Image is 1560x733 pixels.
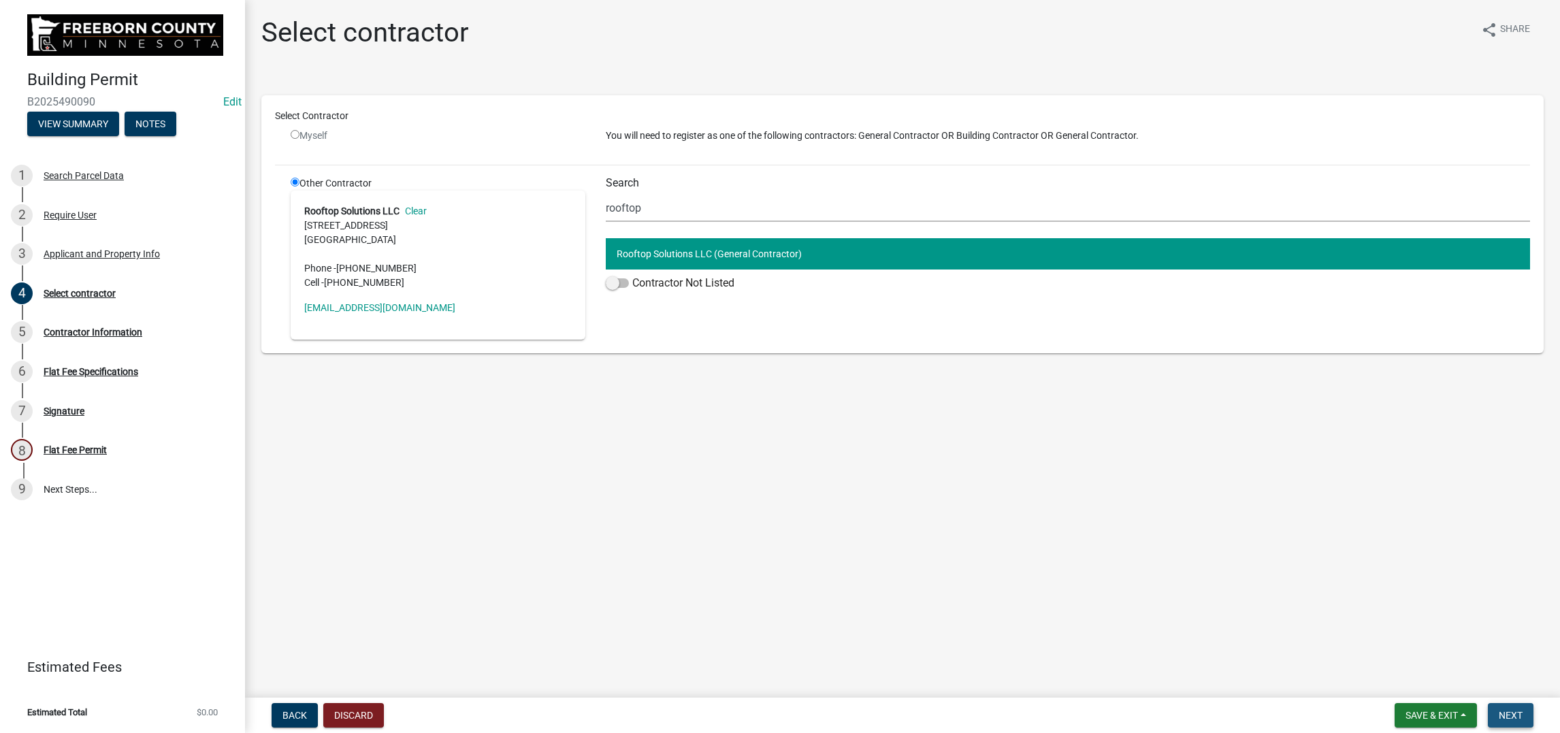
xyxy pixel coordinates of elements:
div: Search Parcel Data [44,171,124,180]
a: Clear [400,206,427,216]
div: Flat Fee Specifications [44,367,138,376]
div: 3 [11,243,33,265]
div: Applicant and Property Info [44,249,160,259]
button: Save & Exit [1395,703,1477,728]
input: Search... [606,194,1530,222]
div: 4 [11,282,33,304]
a: [EMAIL_ADDRESS][DOMAIN_NAME] [304,302,455,313]
div: 6 [11,361,33,382]
button: Rooftop Solutions LLC (General Contractor) [606,238,1530,270]
div: 5 [11,321,33,343]
wm-modal-confirm: Edit Application Number [223,95,242,108]
div: 9 [11,478,33,500]
label: Search [606,178,639,189]
span: B2025490090 [27,95,218,108]
div: 2 [11,204,33,226]
div: Select Contractor [265,109,1540,123]
label: Contractor Not Listed [606,275,734,291]
h1: Select contractor [261,16,469,49]
button: Back [272,703,318,728]
div: Require User [44,210,97,220]
span: [PHONE_NUMBER] [324,277,404,288]
div: Signature [44,406,84,416]
span: Next [1499,710,1523,721]
div: Select contractor [44,289,116,298]
div: Myself [291,129,585,143]
wm-modal-confirm: Summary [27,119,119,130]
strong: Rooftop Solutions LLC [304,206,400,216]
p: You will need to register as one of the following contractors: General Contractor OR Building Con... [606,129,1530,143]
a: Estimated Fees [11,653,223,681]
div: 1 [11,165,33,186]
address: [STREET_ADDRESS] [GEOGRAPHIC_DATA] [304,204,572,290]
span: Share [1500,22,1530,38]
button: Next [1488,703,1533,728]
abbr: Cell - [304,277,324,288]
button: Discard [323,703,384,728]
span: Back [282,710,307,721]
a: Edit [223,95,242,108]
abbr: Phone - [304,263,336,274]
wm-modal-confirm: Notes [125,119,176,130]
div: 7 [11,400,33,422]
button: shareShare [1470,16,1541,43]
div: 8 [11,439,33,461]
h4: Building Permit [27,70,234,90]
span: Save & Exit [1405,710,1458,721]
span: $0.00 [197,708,218,717]
button: View Summary [27,112,119,136]
span: [PHONE_NUMBER] [336,263,417,274]
div: Contractor Information [44,327,142,337]
div: Flat Fee Permit [44,445,107,455]
div: Other Contractor [280,176,596,340]
button: Notes [125,112,176,136]
img: Freeborn County, Minnesota [27,14,223,56]
span: Estimated Total [27,708,87,717]
i: share [1481,22,1497,38]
